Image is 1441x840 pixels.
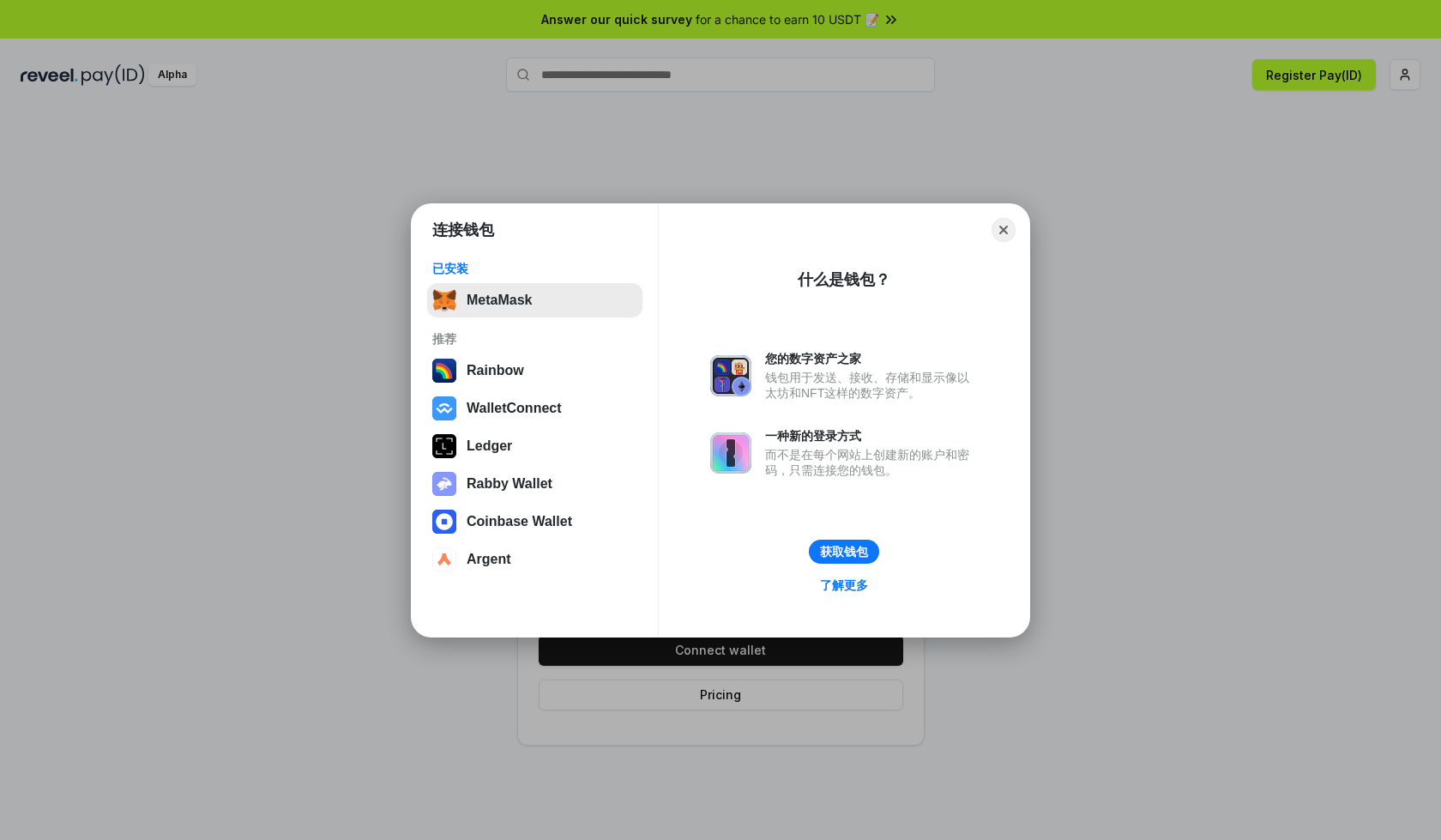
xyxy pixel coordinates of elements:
[765,370,978,401] div: 钱包用于发送、接收、存储和显示像以太坊和NFT这样的数字资产。
[992,218,1016,242] button: Close
[467,514,572,529] div: Coinbase Wallet
[432,261,637,276] div: 已安装
[427,283,642,317] button: MetaMask
[809,540,879,564] button: 获取钱包
[765,428,978,444] div: 一种新的登录方式
[432,547,456,571] img: svg+xml,%3Csvg%20width%3D%2228%22%20height%3D%2228%22%20viewBox%3D%220%200%2028%2028%22%20fill%3D...
[820,577,868,593] div: 了解更多
[427,354,642,388] button: Rainbow
[427,429,642,463] button: Ledger
[432,288,456,312] img: svg+xml,%3Csvg%20fill%3D%22none%22%20height%3D%2233%22%20viewBox%3D%220%200%2035%2033%22%20width%...
[820,544,868,559] div: 获取钱包
[798,269,890,290] div: 什么是钱包？
[710,355,751,396] img: svg+xml,%3Csvg%20xmlns%3D%22http%3A%2F%2Fwww.w3.org%2F2000%2Fsvg%22%20fill%3D%22none%22%20viewBox...
[432,331,637,347] div: 推荐
[710,432,751,474] img: svg+xml,%3Csvg%20xmlns%3D%22http%3A%2F%2Fwww.w3.org%2F2000%2Fsvg%22%20fill%3D%22none%22%20viewBox...
[467,552,511,567] div: Argent
[427,467,642,501] button: Rabby Wallet
[427,542,642,577] button: Argent
[467,293,532,308] div: MetaMask
[467,363,524,378] div: Rainbow
[432,472,456,496] img: svg+xml,%3Csvg%20xmlns%3D%22http%3A%2F%2Fwww.w3.org%2F2000%2Fsvg%22%20fill%3D%22none%22%20viewBox...
[427,391,642,426] button: WalletConnect
[432,220,494,240] h1: 连接钱包
[432,510,456,534] img: svg+xml,%3Csvg%20width%3D%2228%22%20height%3D%2228%22%20viewBox%3D%220%200%2028%2028%22%20fill%3D...
[467,476,552,492] div: Rabby Wallet
[467,401,562,416] div: WalletConnect
[765,447,978,478] div: 而不是在每个网站上创建新的账户和密码，只需连接您的钱包。
[765,351,978,366] div: 您的数字资产之家
[432,359,456,383] img: svg+xml,%3Csvg%20width%3D%22120%22%20height%3D%22120%22%20viewBox%3D%220%200%20120%20120%22%20fil...
[810,574,878,596] a: 了解更多
[467,438,512,454] div: Ledger
[432,396,456,420] img: svg+xml,%3Csvg%20width%3D%2228%22%20height%3D%2228%22%20viewBox%3D%220%200%2028%2028%22%20fill%3D...
[427,505,642,539] button: Coinbase Wallet
[432,434,456,458] img: svg+xml,%3Csvg%20xmlns%3D%22http%3A%2F%2Fwww.w3.org%2F2000%2Fsvg%22%20width%3D%2228%22%20height%3...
